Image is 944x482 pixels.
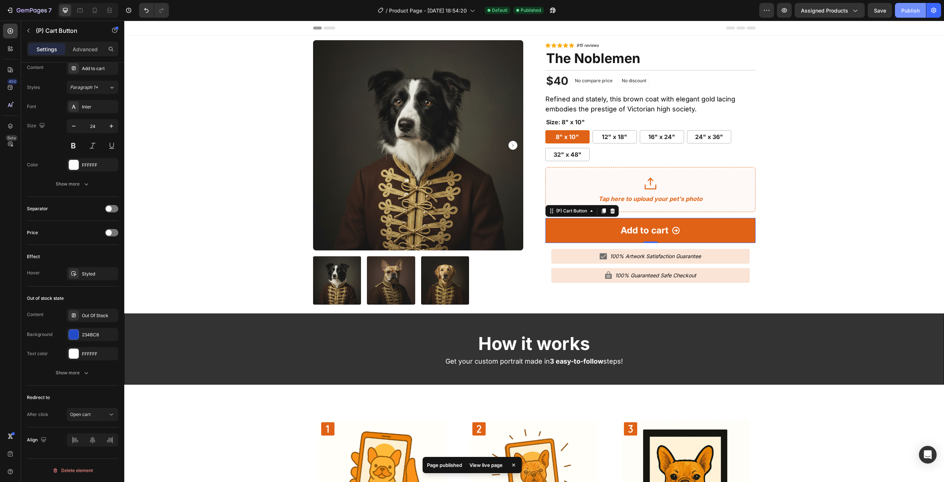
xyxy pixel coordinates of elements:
[868,3,892,18] button: Save
[492,7,507,14] span: Default
[195,336,625,345] p: Get your custom portrait made in steps!
[389,7,467,14] span: Product Page - [DATE] 18:54:20
[421,96,461,107] legend: Size: 8" x 10"
[27,84,40,91] div: Styles
[27,331,52,338] div: Background
[82,162,117,169] div: FFFFFF
[421,197,631,222] button: Add to cart
[82,351,117,357] div: FFFFFF
[27,253,40,260] div: Effect
[478,112,503,120] span: 12" x 18"
[27,162,38,168] div: Color
[895,3,926,18] button: Publish
[52,466,93,475] div: Delete element
[82,312,117,319] div: Out Of Stock
[7,79,18,84] div: 450
[3,3,55,18] button: 7
[27,103,36,110] div: Font
[27,366,118,379] button: Show more
[82,332,117,338] div: 234BC8
[27,205,48,212] div: Separator
[82,104,117,110] div: Inter
[56,369,90,377] div: Show more
[73,45,98,53] p: Advanced
[67,408,118,421] button: Open cart
[27,411,48,418] div: After click
[524,112,551,120] span: 16" x 24"
[82,65,117,72] div: Add to cart
[27,64,44,71] div: Content
[27,311,44,318] div: Content
[801,7,848,14] span: Assigned Products
[27,295,64,302] div: Out of stock state
[6,135,18,141] div: Beta
[901,7,920,14] div: Publish
[27,270,40,276] div: Hover
[386,7,388,14] span: /
[27,229,38,236] div: Price
[82,271,117,277] div: Styled
[70,412,91,417] span: Open cart
[421,74,611,92] p: Refined and stately, this brown coat with elegant gold lacing embodies the prestige of Victorian ...
[491,252,572,258] i: 100% Guaranteed Safe Checkout
[919,446,937,464] div: Open Intercom Messenger
[67,81,118,94] button: Paragraph 1*
[70,84,98,91] span: Paragraph 1*
[571,112,599,120] span: 24" x 36"
[27,465,118,476] button: Delete element
[36,26,98,35] p: (P) Cart Button
[486,232,577,239] i: 100% Artwork Satisfaction Guarantee
[139,3,169,18] div: Undo/Redo
[37,45,57,53] p: Settings
[431,112,455,120] span: 8" x 10"
[27,350,48,357] div: Text color
[27,394,50,401] div: Redirect to
[429,130,457,138] span: 32" x 48"
[521,7,541,14] span: Published
[421,53,445,67] div: $40
[27,435,48,445] div: Align
[195,311,625,335] h2: How it works
[56,180,90,188] div: Show more
[384,120,393,129] button: Carousel Next Arrow
[421,30,631,45] h2: The Noblemen
[124,21,944,482] iframe: Design area
[427,461,462,469] p: Page published
[874,7,886,14] span: Save
[497,57,522,63] p: No discount
[795,3,865,18] button: Assigned Products
[452,22,475,27] i: 915 reviews
[451,58,488,62] p: No compare price
[496,203,544,216] div: Add to cart
[27,177,118,191] button: Show more
[430,187,464,194] div: (P) Cart Button
[426,337,479,344] strong: 3 easy-to-follow
[465,460,507,470] div: View live page
[27,121,46,131] div: Size
[48,6,52,15] p: 7
[474,174,578,182] div: Tap here to upload your pet's photo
